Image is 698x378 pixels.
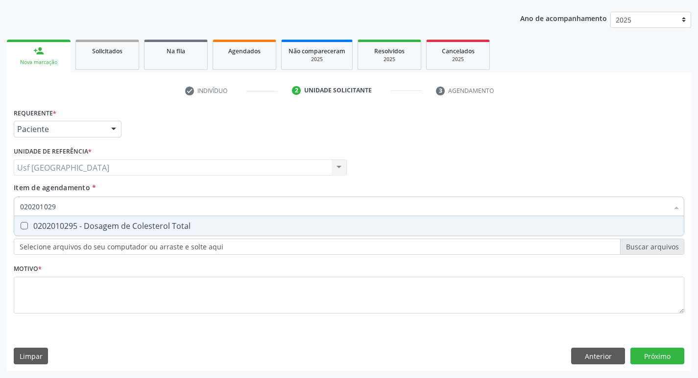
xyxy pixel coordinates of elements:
input: Buscar por procedimentos [20,197,668,216]
label: Unidade de referência [14,144,92,159]
button: Anterior [571,348,625,364]
span: Solicitados [92,47,122,55]
p: Ano de acompanhamento [520,12,607,24]
button: Próximo [630,348,684,364]
div: Unidade solicitante [304,86,372,95]
div: Nova marcação [14,59,64,66]
span: Resolvidos [374,47,405,55]
span: Cancelados [442,47,475,55]
div: 0202010295 - Dosagem de Colesterol Total [20,222,678,230]
span: Na fila [167,47,185,55]
span: Paciente [17,124,101,134]
div: 2 [292,86,301,95]
div: 2025 [433,56,482,63]
span: Item de agendamento [14,183,90,192]
div: person_add [33,45,44,56]
div: 2025 [365,56,414,63]
span: Agendados [228,47,261,55]
label: Requerente [14,106,56,121]
label: Motivo [14,262,42,277]
div: 2025 [289,56,345,63]
span: Não compareceram [289,47,345,55]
